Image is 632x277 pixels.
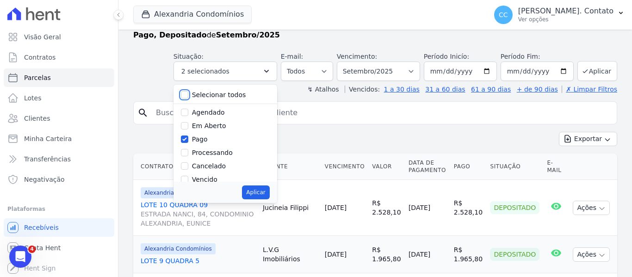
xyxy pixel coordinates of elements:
a: + de 90 dias [517,86,558,93]
button: Aplicar [577,61,617,81]
a: LOTE 10 QUADRA 09ESTRADA NANCI, 84, CONDOMINIO ALEXANDRIA, EUNICE [141,200,255,228]
a: Conta Hent [4,239,114,257]
span: Minha Carteira [24,134,72,143]
span: Alexandria Condomínios [141,187,216,198]
td: R$ 1.965,80 [450,236,487,273]
label: Processando [192,149,233,156]
p: de [133,30,280,41]
span: Transferências [24,154,71,164]
div: Plataformas [7,203,111,215]
span: Clientes [24,114,50,123]
th: Cliente [259,154,321,180]
button: Aplicar [242,185,269,199]
a: 31 a 60 dias [425,86,465,93]
div: Depositado [490,248,539,261]
span: 2 selecionados [181,66,229,77]
td: R$ 2.528,10 [450,180,487,236]
a: [DATE] [325,204,347,211]
label: Em Aberto [192,122,226,129]
span: Alexandria Condomínios [141,243,216,254]
button: CC [PERSON_NAME]. Contato Ver opções [487,2,632,28]
input: Buscar por nome do lote ou do cliente [150,104,613,122]
td: [DATE] [405,236,450,273]
label: Período Inicío: [424,53,469,60]
th: Situação [486,154,543,180]
a: Transferências [4,150,114,168]
span: Lotes [24,93,42,103]
a: Minha Carteira [4,129,114,148]
label: Vencidos: [345,86,380,93]
a: [DATE] [325,251,347,258]
label: Vencido [192,176,217,183]
a: ✗ Limpar Filtros [562,86,617,93]
strong: Setembro/2025 [216,31,280,39]
a: Parcelas [4,68,114,87]
th: Valor [368,154,405,180]
span: Visão Geral [24,32,61,42]
strong: Pago, Depositado [133,31,207,39]
span: Parcelas [24,73,51,82]
th: E-mail [543,154,569,180]
span: CC [499,12,508,18]
label: Situação: [173,53,204,60]
label: Período Fim: [501,52,574,62]
td: L.V.G Imobiliários [259,236,321,273]
span: ESTRADA NANCI, 84, CONDOMINIO ALEXANDRIA, EUNICE [141,209,255,228]
button: Exportar [559,132,617,146]
label: Selecionar todos [192,91,246,98]
th: Contrato [133,154,259,180]
span: Recebíveis [24,223,59,232]
span: Negativação [24,175,65,184]
th: Data de Pagamento [405,154,450,180]
label: Pago [192,135,208,143]
label: Vencimento: [337,53,377,60]
th: Pago [450,154,487,180]
a: Clientes [4,109,114,128]
p: [PERSON_NAME]. Contato [518,6,613,16]
a: Lotes [4,89,114,107]
a: Contratos [4,48,114,67]
p: Ver opções [518,16,613,23]
button: Ações [573,201,610,215]
div: Depositado [490,201,539,214]
a: 1 a 30 dias [384,86,420,93]
iframe: Intercom live chat [9,246,31,268]
td: [DATE] [405,180,450,236]
button: Alexandria Condomínios [133,6,252,23]
a: Recebíveis [4,218,114,237]
span: Contratos [24,53,56,62]
a: Visão Geral [4,28,114,46]
a: 61 a 90 dias [471,86,511,93]
td: R$ 1.965,80 [368,236,405,273]
th: Vencimento [321,154,368,180]
label: Cancelado [192,162,226,170]
span: Conta Hent [24,243,61,252]
td: Jucineia Filippi [259,180,321,236]
button: 2 selecionados [173,62,277,81]
label: E-mail: [281,53,304,60]
i: search [137,107,149,118]
a: Negativação [4,170,114,189]
a: LOTE 9 QUADRA 5 [141,256,255,265]
label: ↯ Atalhos [307,86,339,93]
button: Ações [573,247,610,262]
label: Agendado [192,109,225,116]
td: R$ 2.528,10 [368,180,405,236]
span: 4 [28,246,36,253]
